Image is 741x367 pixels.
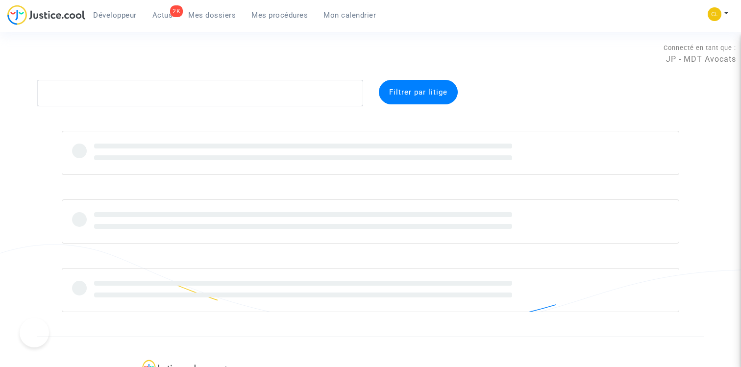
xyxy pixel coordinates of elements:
[708,7,721,21] img: f0b917ab549025eb3af43f3c4438ad5d
[664,44,736,51] span: Connecté en tant que :
[145,8,181,23] a: 2KActus
[170,5,183,17] div: 2K
[316,8,384,23] a: Mon calendrier
[180,8,244,23] a: Mes dossiers
[85,8,145,23] a: Développeur
[188,11,236,20] span: Mes dossiers
[93,11,137,20] span: Développeur
[7,5,85,25] img: jc-logo.svg
[323,11,376,20] span: Mon calendrier
[152,11,173,20] span: Actus
[20,318,49,347] iframe: Help Scout Beacon - Open
[244,8,316,23] a: Mes procédures
[389,88,447,97] span: Filtrer par litige
[251,11,308,20] span: Mes procédures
